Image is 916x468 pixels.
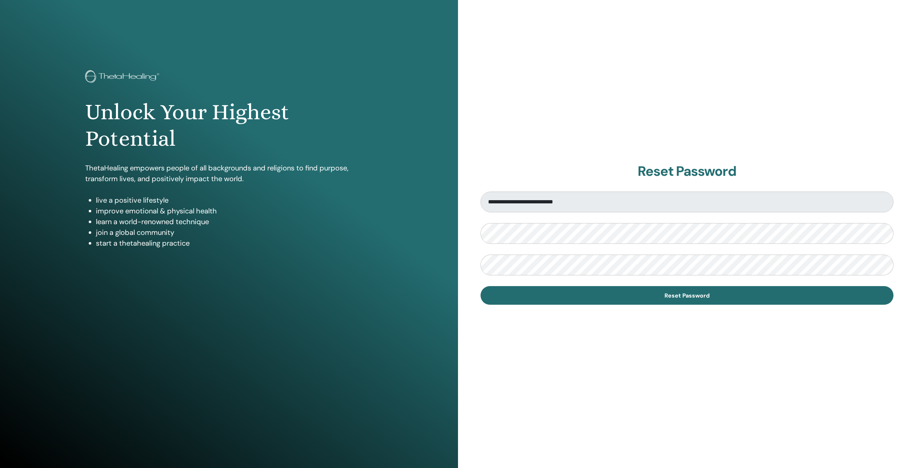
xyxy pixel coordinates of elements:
[96,216,372,227] li: learn a world-renowned technique
[481,286,893,305] button: Reset Password
[481,163,893,180] h2: Reset Password
[664,292,710,299] span: Reset Password
[96,206,372,216] li: improve emotional & physical health
[85,163,372,184] p: ThetaHealing empowers people of all backgrounds and religions to find purpose, transform lives, a...
[85,99,372,152] h1: Unlock Your Highest Potential
[96,238,372,249] li: start a thetahealing practice
[96,227,372,238] li: join a global community
[96,195,372,206] li: live a positive lifestyle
